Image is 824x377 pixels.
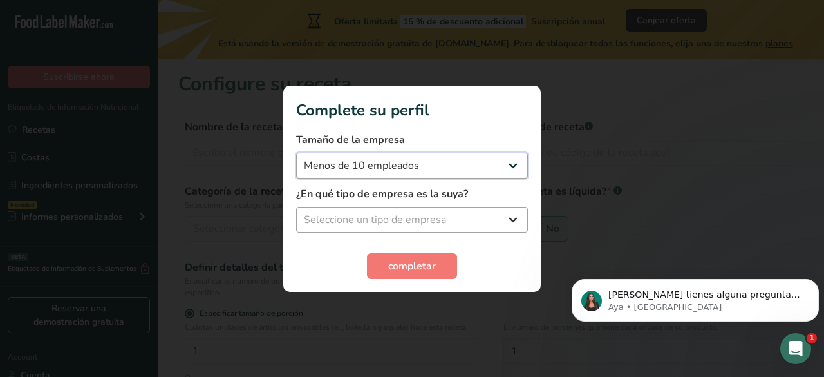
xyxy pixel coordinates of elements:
[296,186,528,202] label: ¿En qué tipo de empresa es la suya?
[367,253,457,279] button: completar
[807,333,817,343] span: 1
[388,258,436,274] span: completar
[296,99,528,122] h1: Complete su perfil
[296,132,528,148] label: Tamaño de la empresa
[566,252,824,342] iframe: Intercom notifications mensaje
[780,333,811,364] iframe: Intercom live chat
